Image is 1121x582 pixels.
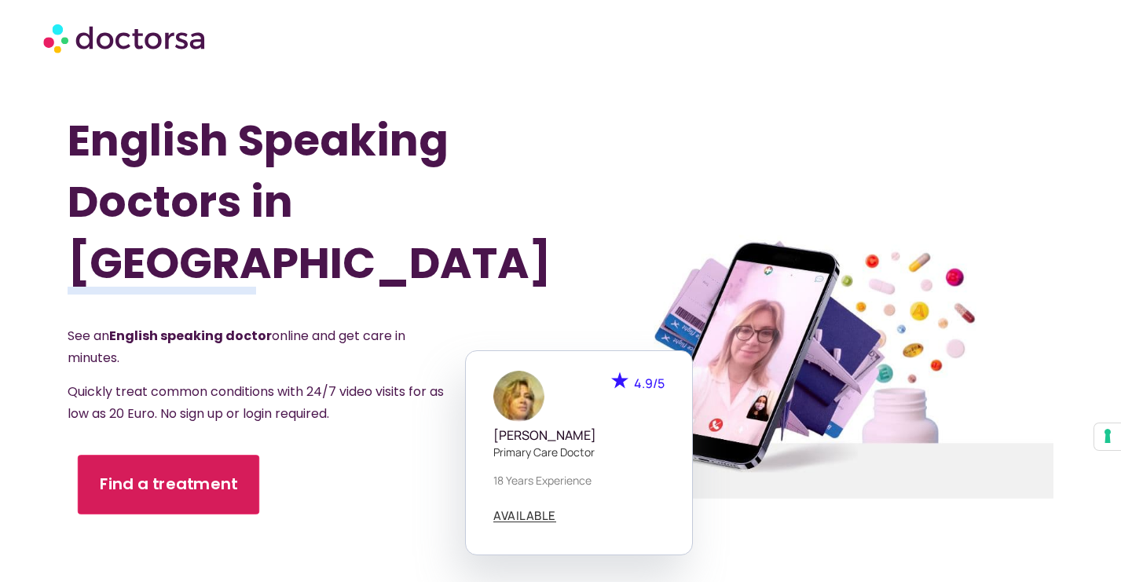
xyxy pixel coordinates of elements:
a: Find a treatment [77,455,258,514]
p: Primary care doctor [493,444,665,460]
h5: [PERSON_NAME] [493,428,665,443]
strong: English speaking doctor [109,327,272,345]
h1: English Speaking Doctors in [GEOGRAPHIC_DATA] [68,110,487,294]
p: See an online and get care in minutes. [68,325,449,369]
p: 18 years experience [493,472,665,489]
button: Your consent preferences for tracking technologies [1094,423,1121,450]
span: Find a treatment [99,474,237,496]
p: Quickly treat common conditions with 24/7 video visits for as low as 20 Euro. No sign up or login... [68,381,449,425]
a: AVAILABLE [493,510,556,522]
span: 4.9/5 [634,375,665,392]
span: AVAILABLE [493,510,556,522]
